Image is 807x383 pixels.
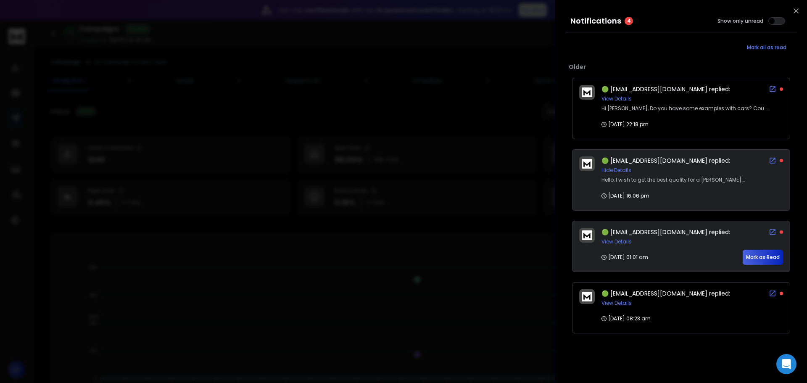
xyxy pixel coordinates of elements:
[601,105,768,112] div: Hi [PERSON_NAME], Do you have some examples with cars? Cou...
[625,17,633,25] span: 4
[601,156,730,165] span: 🟢 [EMAIL_ADDRESS][DOMAIN_NAME] replied:
[601,85,730,93] span: 🟢 [EMAIL_ADDRESS][DOMAIN_NAME] replied:
[569,63,794,71] p: Older
[601,238,632,245] button: View Details
[601,177,745,183] div: Hello, I wish to get the best quality for a [PERSON_NAME]...
[747,44,786,51] span: Mark all as read
[601,95,632,102] button: View Details
[601,121,649,128] p: [DATE] 22:18 pm
[601,228,730,236] span: 🟢 [EMAIL_ADDRESS][DOMAIN_NAME] replied:
[743,250,783,265] button: Mark as Read
[736,39,797,56] button: Mark all as read
[582,87,592,97] img: logo
[776,354,796,374] div: Open Intercom Messenger
[582,292,592,301] img: logo
[570,15,621,27] h3: Notifications
[582,159,592,169] img: logo
[601,167,631,174] button: Hide Details
[717,18,763,24] label: Show only unread
[582,230,592,240] img: logo
[601,289,730,298] span: 🟢 [EMAIL_ADDRESS][DOMAIN_NAME] replied:
[601,315,651,322] p: [DATE] 08:23 am
[601,254,648,261] p: [DATE] 01:01 am
[601,300,632,306] button: View Details
[601,193,649,199] p: [DATE] 16:06 pm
